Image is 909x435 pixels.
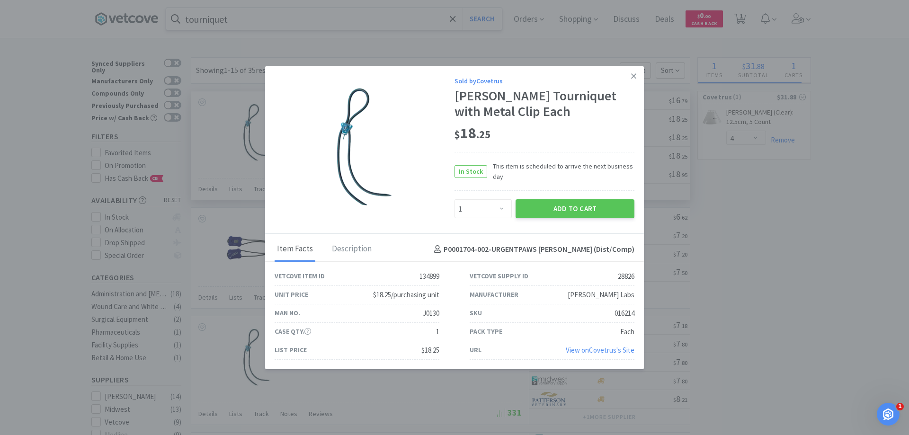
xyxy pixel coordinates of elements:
div: J0130 [423,308,439,319]
div: SKU [470,308,482,318]
div: 134899 [419,271,439,282]
div: Unit Price [275,289,308,300]
span: 18 [454,124,490,142]
span: . 25 [476,128,490,141]
span: 1 [896,403,904,410]
span: This item is scheduled to arrive the next business day [487,161,634,182]
iframe: Intercom live chat [877,403,900,426]
div: Case Qty. [275,326,311,337]
div: Man No. [275,308,300,318]
span: In Stock [455,165,487,177]
div: [PERSON_NAME] Labs [568,289,634,301]
div: 1 [436,326,439,337]
span: $ [454,128,460,141]
div: Description [330,238,374,261]
div: Item Facts [275,238,315,261]
div: $18.25/purchasing unit [373,289,439,301]
div: URL [470,345,481,355]
h4: P0001704-002 - URGENTPAWS [PERSON_NAME] (Dist/Comp) [430,243,634,256]
div: 016214 [615,308,634,319]
a: View onCovetrus's Site [566,346,634,355]
div: $18.25 [421,345,439,356]
div: [PERSON_NAME] Tourniquet with Metal Clip Each [454,88,634,120]
div: Vetcove Item ID [275,271,325,281]
div: Vetcove Supply ID [470,271,528,281]
img: 9526a030886648fc95b06893ee66225b_28826.png [337,88,392,206]
div: Each [620,326,634,337]
div: List Price [275,345,307,355]
div: Manufacturer [470,289,518,300]
div: 28826 [618,271,634,282]
button: Add to Cart [516,199,634,218]
div: Pack Type [470,326,502,337]
div: Sold by Covetrus [454,75,634,86]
